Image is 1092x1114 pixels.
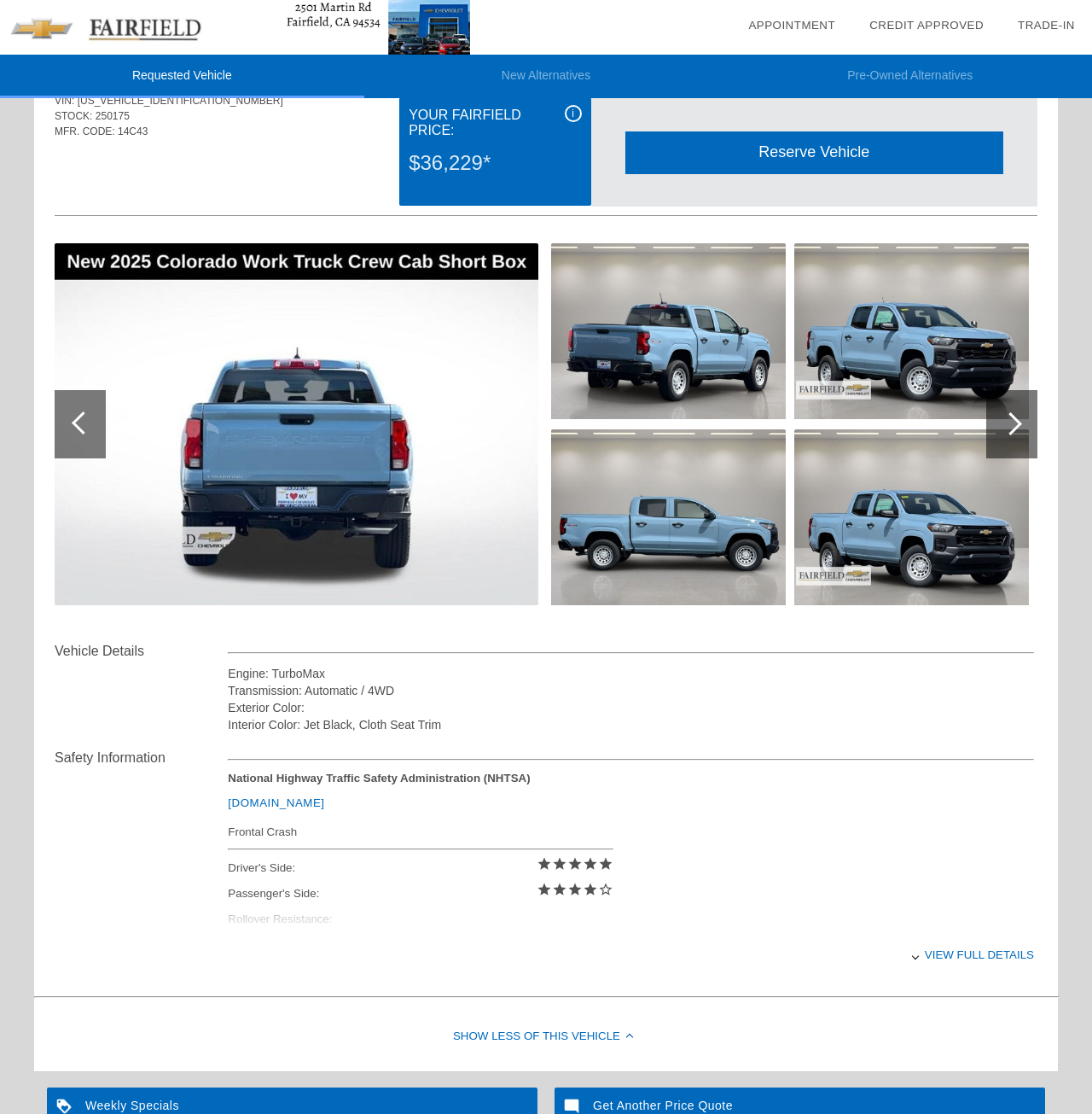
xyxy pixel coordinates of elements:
[567,856,583,872] i: star
[228,772,530,784] strong: National Highway Traffic Safety Administration (NHTSA)
[748,19,835,32] a: Appointment
[598,882,613,897] i: star_border
[625,131,1003,173] div: Reserve Vehicle
[228,934,1034,976] div: View full details
[552,882,567,897] i: star
[567,882,583,897] i: star
[794,243,1029,419] img: 4.jpg
[55,110,92,122] span: STOCK:
[55,165,1037,192] div: Quoted on [DATE] 10:10:47 PM
[118,125,148,137] span: 14C43
[228,881,613,907] div: Passenger's Side:
[537,882,552,897] i: star
[551,429,786,605] img: 3.jpg
[409,105,581,141] div: Your Fairfield Price:
[728,55,1092,98] li: Pre-Owned Alternatives
[228,699,1034,716] div: Exterior Color:
[537,856,552,872] i: star
[96,110,130,122] span: 250175
[55,125,115,137] span: MFR. CODE:
[228,716,1034,733] div: Interior Color: Jet Black, Cloth Seat Trim
[228,821,613,843] div: Frontal Crash
[552,856,567,872] i: star
[1018,19,1075,32] a: Trade-In
[583,856,598,872] i: star
[551,243,786,419] img: 2.jpg
[364,55,729,98] li: New Alternatives
[228,796,324,809] a: [DOMAIN_NAME]
[55,641,228,662] div: Vehicle Details
[869,19,984,32] a: Credit Approved
[55,243,538,605] img: 1.jpg
[55,748,228,768] div: Safety Information
[598,856,613,872] i: star
[409,141,581,185] div: $36,229*
[794,429,1029,605] img: 5.jpg
[228,665,1034,682] div: Engine: TurboMax
[583,882,598,897] i: star
[34,1003,1058,1071] div: Show Less of this Vehicle
[572,108,574,120] span: i
[228,855,613,881] div: Driver's Side:
[228,682,1034,699] div: Transmission: Automatic / 4WD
